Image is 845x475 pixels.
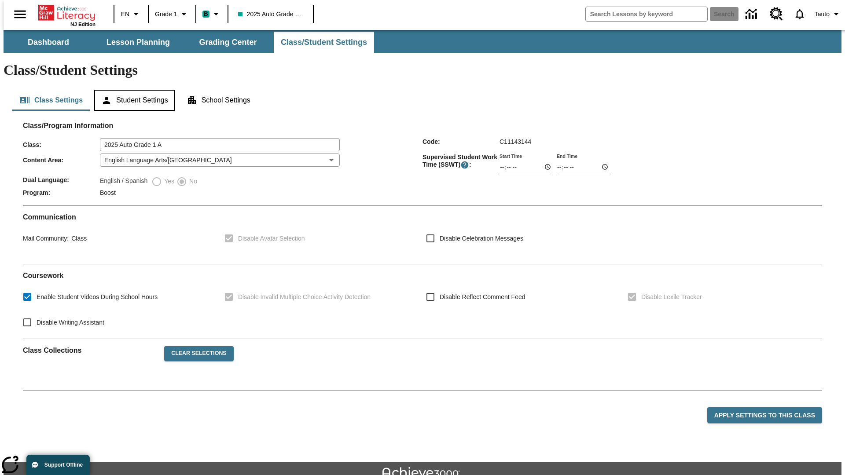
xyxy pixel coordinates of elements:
[23,157,100,164] span: Content Area :
[23,130,822,198] div: Class/Program Information
[184,32,272,53] button: Grading Center
[100,176,147,187] label: English / Spanish
[180,90,257,111] button: School Settings
[238,234,305,243] span: Disable Avatar Selection
[23,213,822,257] div: Communication
[187,177,197,186] span: No
[500,138,531,145] span: C11143144
[23,271,822,332] div: Coursework
[740,2,764,26] a: Data Center
[69,235,87,242] span: Class
[815,10,830,19] span: Tauto
[788,3,811,26] a: Notifications
[94,90,175,111] button: Student Settings
[100,138,340,151] input: Class
[23,235,69,242] span: Mail Community :
[100,189,116,196] span: Boost
[7,1,33,27] button: Open side menu
[23,271,822,280] h2: Course work
[100,153,340,167] div: English Language Arts/[GEOGRAPHIC_DATA]
[23,213,822,221] h2: Communication
[238,10,303,19] span: 2025 Auto Grade 1 A
[23,141,100,148] span: Class :
[422,138,500,145] span: Code :
[440,234,523,243] span: Disable Celebration Messages
[4,32,92,53] button: Dashboard
[764,2,788,26] a: Resource Center, Will open in new tab
[23,346,157,354] h2: Class Collections
[460,161,469,169] button: Supervised Student Work Time is the timeframe when students can take LevelSet and when lessons ar...
[38,4,96,22] a: Home
[586,7,707,21] input: search field
[238,292,371,302] span: Disable Invalid Multiple Choice Activity Detection
[641,292,702,302] span: Disable Lexile Tracker
[162,177,174,186] span: Yes
[151,6,193,22] button: Grade: Grade 1, Select a grade
[707,407,822,424] button: Apply Settings to this Class
[94,32,182,53] button: Lesson Planning
[164,346,233,361] button: Clear Selections
[440,292,525,302] span: Disable Reflect Comment Feed
[44,462,83,468] span: Support Offline
[199,6,225,22] button: Boost Class color is teal. Change class color
[4,30,841,53] div: SubNavbar
[38,3,96,27] div: Home
[121,10,129,19] span: EN
[117,6,145,22] button: Language: EN, Select a language
[28,37,69,47] span: Dashboard
[70,22,96,27] span: NJ Edition
[155,10,177,19] span: Grade 1
[4,62,841,78] h1: Class/Student Settings
[107,37,170,47] span: Lesson Planning
[12,90,833,111] div: Class/Student Settings
[37,292,158,302] span: Enable Student Videos During School Hours
[281,37,367,47] span: Class/Student Settings
[12,90,90,111] button: Class Settings
[274,32,374,53] button: Class/Student Settings
[500,153,522,159] label: Start Time
[4,32,375,53] div: SubNavbar
[23,121,822,130] h2: Class/Program Information
[23,189,100,196] span: Program :
[26,455,90,475] button: Support Offline
[422,153,500,169] span: Supervised Student Work Time (SSWT) :
[811,6,845,22] button: Profile/Settings
[37,318,104,327] span: Disable Writing Assistant
[23,339,822,383] div: Class Collections
[204,8,208,19] span: B
[557,153,577,159] label: End Time
[23,176,100,183] span: Dual Language :
[199,37,257,47] span: Grading Center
